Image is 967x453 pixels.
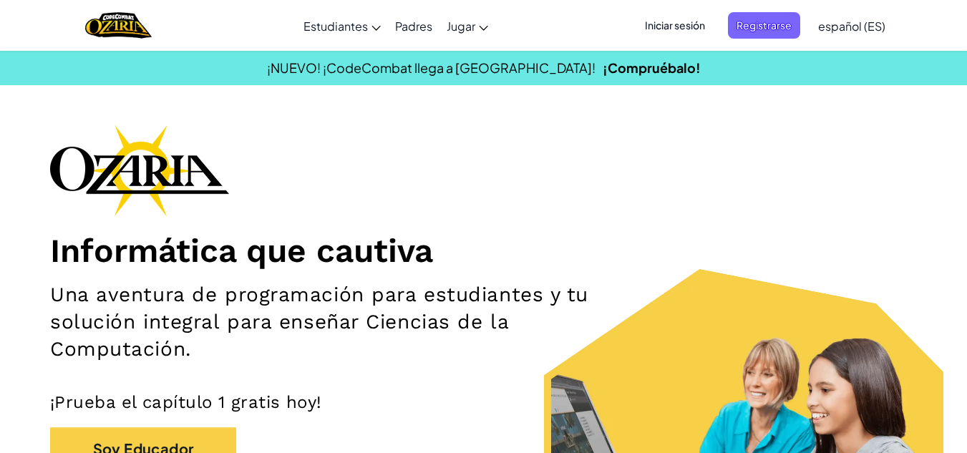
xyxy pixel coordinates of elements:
[388,6,439,45] a: Padres
[603,59,701,76] a: ¡Compruébalo!
[439,6,495,45] a: Jugar
[50,281,631,363] h2: Una aventura de programación para estudiantes y tu solución integral para enseñar Ciencias de la ...
[636,12,714,39] button: Iniciar sesión
[303,19,368,34] span: Estudiantes
[296,6,388,45] a: Estudiantes
[85,11,152,40] img: Home
[267,59,596,76] span: ¡NUEVO! ¡CodeCombat llega a [GEOGRAPHIC_DATA]!
[50,391,917,413] p: ¡Prueba el capítulo 1 gratis hoy!
[818,19,885,34] span: español (ES)
[728,12,800,39] button: Registrarse
[50,125,229,216] img: Ozaria branding logo
[50,230,917,271] h1: Informática que cautiva
[811,6,893,45] a: español (ES)
[85,11,152,40] a: Ozaria by CodeCombat logo
[447,19,475,34] span: Jugar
